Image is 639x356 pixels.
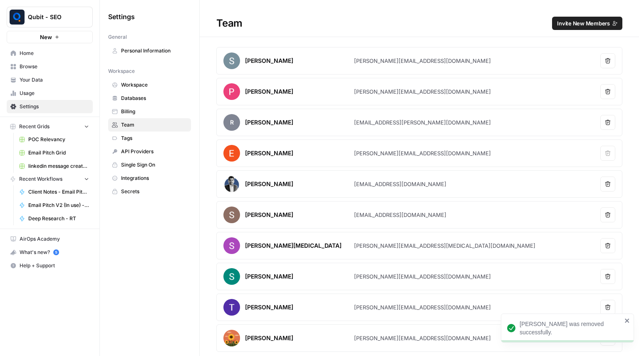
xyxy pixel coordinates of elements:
span: AirOps Academy [20,235,89,243]
a: Team [108,118,191,132]
span: Email Pitch V2 (In use) - Personalisation 1st [28,202,89,209]
div: [PERSON_NAME][EMAIL_ADDRESS][DOMAIN_NAME] [354,303,491,311]
img: avatar [223,299,240,316]
img: avatar [223,176,240,192]
img: avatar [223,207,240,223]
span: New [40,33,52,41]
img: Qubit - SEO Logo [10,10,25,25]
a: Email Pitch Grid [15,146,93,159]
button: Invite New Members [552,17,622,30]
div: [PERSON_NAME][EMAIL_ADDRESS][DOMAIN_NAME] [354,57,491,65]
span: Qubit - SEO [28,13,78,21]
a: AirOps Academy [7,232,93,246]
button: Help + Support [7,259,93,272]
div: [PERSON_NAME] [245,180,293,188]
span: Client Notes - Email Pitch (Input) DUPLICATE [28,188,89,196]
a: Tags [108,132,191,145]
div: What's new? [7,246,92,259]
button: Recent Workflows [7,173,93,185]
a: Secrets [108,185,191,198]
div: [PERSON_NAME] [245,57,293,65]
img: avatar [223,330,240,346]
span: Team [121,121,187,129]
div: [EMAIL_ADDRESS][DOMAIN_NAME] [354,211,446,219]
span: R [223,114,240,131]
div: [PERSON_NAME][EMAIL_ADDRESS][MEDICAL_DATA][DOMAIN_NAME] [354,241,535,250]
a: Email Pitch V2 (In use) - Personalisation 1st [15,199,93,212]
span: Tags [121,134,187,142]
a: Workspace [108,78,191,92]
button: New [7,31,93,43]
a: Your Data [7,73,93,87]
div: [PERSON_NAME] [245,149,293,157]
div: [PERSON_NAME][EMAIL_ADDRESS][DOMAIN_NAME] [354,149,491,157]
a: POC Relevancy [15,133,93,146]
div: [EMAIL_ADDRESS][PERSON_NAME][DOMAIN_NAME] [354,118,491,127]
span: Your Data [20,76,89,84]
span: linkedin message creator [PERSON_NAME] [28,162,89,170]
div: [PERSON_NAME] [245,272,293,281]
button: Recent Grids [7,120,93,133]
span: Invite New Members [557,19,610,27]
span: Billing [121,108,187,115]
a: linkedin message creator [PERSON_NAME] [15,159,93,173]
span: Recent Workflows [19,175,62,183]
img: avatar [223,52,240,69]
a: Usage [7,87,93,100]
a: Client Notes - Email Pitch (Input) DUPLICATE [15,185,93,199]
div: [PERSON_NAME][EMAIL_ADDRESS][DOMAIN_NAME] [354,272,491,281]
span: API Providers [121,148,187,155]
span: Settings [20,103,89,110]
div: [PERSON_NAME] [245,334,293,342]
span: Usage [20,90,89,97]
span: Recent Grids [19,123,50,130]
a: Single Sign On [108,158,191,172]
a: Personal Information [108,44,191,57]
span: Databases [121,95,187,102]
span: General [108,33,127,41]
div: [PERSON_NAME] [245,118,293,127]
div: [PERSON_NAME] was removed successfully. [520,320,622,336]
span: Workspace [121,81,187,89]
div: [PERSON_NAME] [245,303,293,311]
div: [PERSON_NAME][EMAIL_ADDRESS][DOMAIN_NAME] [354,334,491,342]
span: Home [20,50,89,57]
span: Workspace [108,67,135,75]
a: Databases [108,92,191,105]
div: [EMAIL_ADDRESS][DOMAIN_NAME] [354,180,446,188]
div: [PERSON_NAME] [245,211,293,219]
span: Browse [20,63,89,70]
span: Settings [108,12,135,22]
div: [PERSON_NAME] [245,87,293,96]
a: 5 [53,249,59,255]
img: avatar [223,237,240,254]
button: Workspace: Qubit - SEO [7,7,93,27]
span: Deep Research - RT [28,215,89,222]
span: Secrets [121,188,187,195]
a: Settings [7,100,93,113]
span: Single Sign On [121,161,187,169]
text: 5 [55,250,57,254]
button: What's new? 5 [7,246,93,259]
span: Personal Information [121,47,187,55]
a: Home [7,47,93,60]
img: avatar [223,268,240,285]
img: avatar [223,83,240,100]
a: API Providers [108,145,191,158]
img: avatar [223,145,240,162]
div: Team [200,17,639,30]
div: [PERSON_NAME][EMAIL_ADDRESS][DOMAIN_NAME] [354,87,491,96]
a: Deep Research - RT [15,212,93,225]
span: Integrations [121,174,187,182]
a: Browse [7,60,93,73]
span: POC Relevancy [28,136,89,143]
span: Email Pitch Grid [28,149,89,157]
span: Help + Support [20,262,89,269]
a: Billing [108,105,191,118]
a: Integrations [108,172,191,185]
div: [PERSON_NAME][MEDICAL_DATA] [245,241,342,250]
button: close [624,317,630,324]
